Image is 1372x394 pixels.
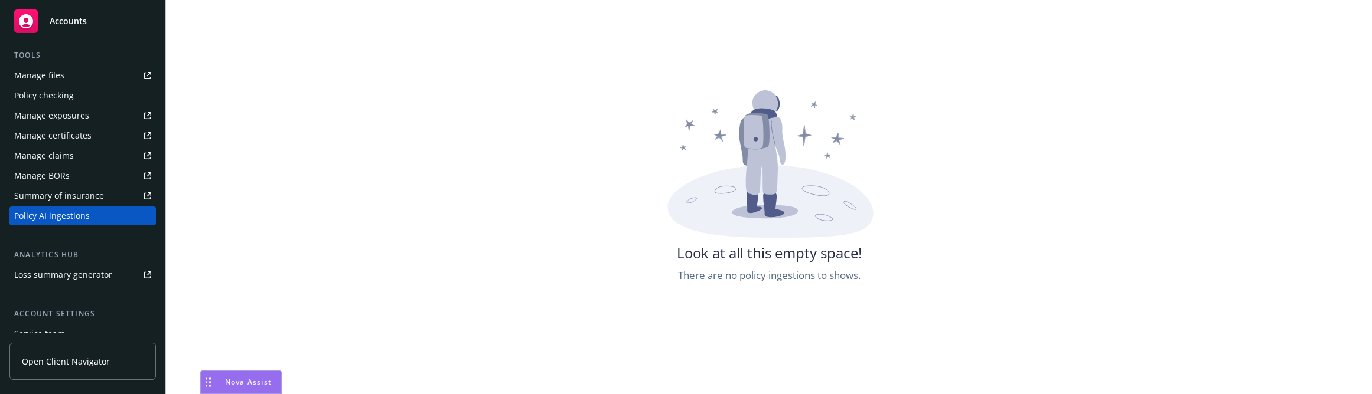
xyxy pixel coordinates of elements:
div: Analytics hub [9,249,156,261]
a: Manage BORs [9,166,156,185]
div: Service team [14,324,65,343]
div: Policy checking [14,86,74,105]
a: Policy checking [9,86,156,105]
button: Nova Assist [200,370,282,394]
div: Summary of insurance [14,186,104,205]
span: Look at all this empty space! [677,243,862,263]
a: Service team [9,324,156,343]
a: Accounts [9,5,156,38]
div: Manage files [14,66,64,85]
a: Manage files [9,66,156,85]
a: Loss summary generator [9,265,156,284]
div: Tools [9,50,156,61]
div: Loss summary generator [14,265,112,284]
a: Manage certificates [9,126,156,145]
a: Manage claims [9,146,156,165]
span: Nova Assist [225,377,272,387]
a: Policy AI ingestions [9,206,156,225]
span: There are no policy ingestions to shows. [678,268,861,283]
div: Drag to move [201,371,216,393]
div: Manage certificates [14,126,92,145]
a: Summary of insurance [9,186,156,205]
a: Manage exposures [9,106,156,125]
div: Manage BORs [14,166,70,185]
div: Account settings [9,308,156,320]
span: Open Client Navigator [22,355,110,367]
div: Manage exposures [14,106,89,125]
span: Accounts [50,17,87,26]
div: Policy AI ingestions [14,206,90,225]
div: Manage claims [14,146,74,165]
